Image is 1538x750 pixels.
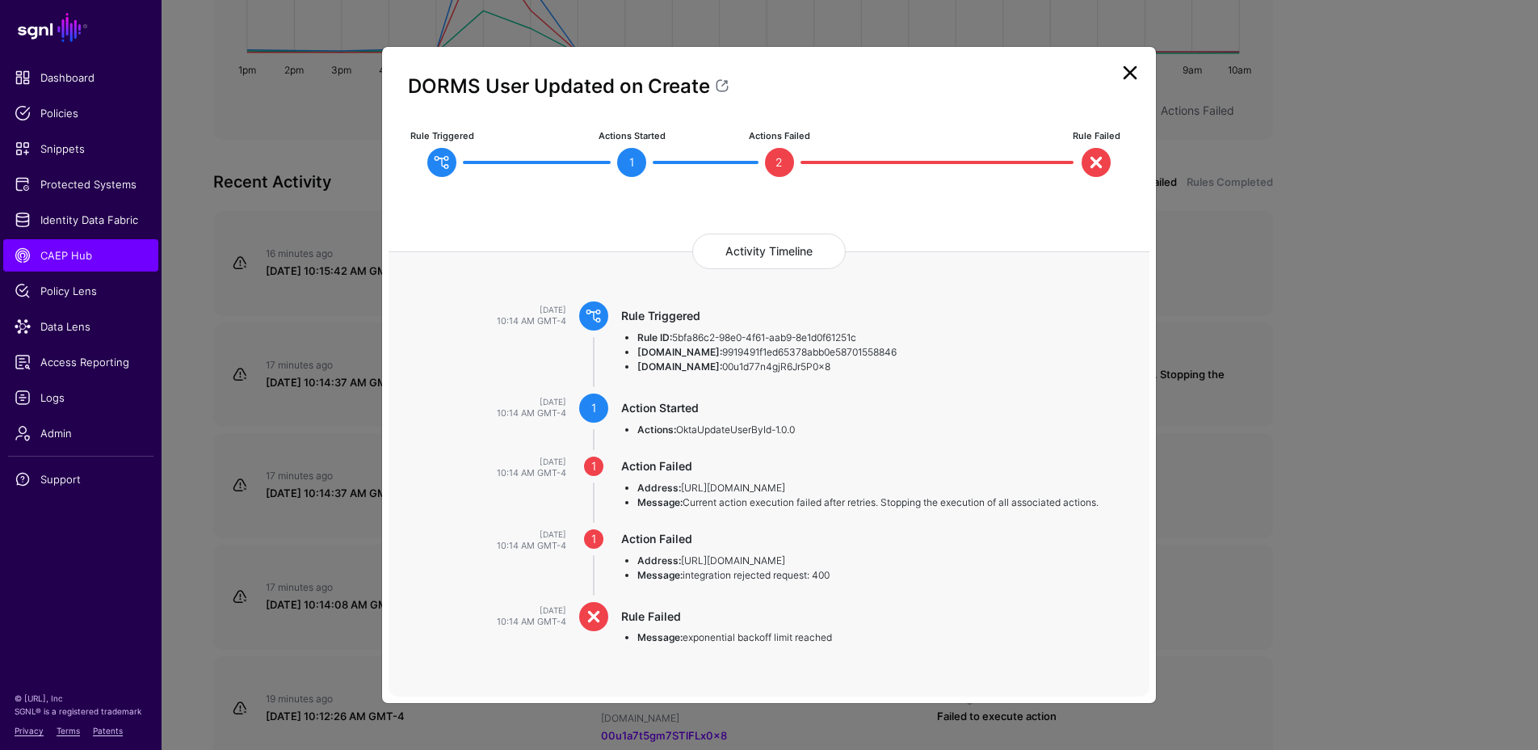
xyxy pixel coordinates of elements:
[637,482,681,494] strong: Address:
[637,496,683,508] strong: Message:
[637,495,1118,510] li: Current action execution failed after retries. Stopping the execution of all associated actions.
[621,531,1118,547] div: Action Failed
[637,569,683,581] strong: Message:
[637,360,1118,374] li: 00u1d77n4gjR6Jr5P0x8
[621,400,1118,416] div: Action Started
[765,148,794,177] span: 2
[389,540,566,551] div: 10:14 AM GMT-4
[584,457,603,476] span: 1
[676,423,795,436] span: OktaUpdateUserById-1.0.0
[389,605,566,616] div: [DATE]
[389,396,566,407] div: [DATE]
[637,481,1118,495] li: [URL][DOMAIN_NAME]
[389,315,566,327] div: 10:14 AM GMT-4
[749,130,810,143] span: Actions Failed
[637,346,722,358] strong: [DOMAIN_NAME]:
[389,529,566,540] div: [DATE]
[389,407,566,419] div: 10:14 AM GMT-4
[637,345,1118,360] li: 9919491f1ed65378abb0e58701558846
[389,304,566,315] div: [DATE]
[621,308,1118,324] div: Rule Triggered
[410,130,474,143] span: Rule Triggered
[584,529,603,549] span: 1
[389,456,566,467] div: [DATE]
[637,554,681,567] strong: Address:
[637,568,1118,583] li: integration rejected request: 400
[637,331,672,343] strong: Rule ID:
[637,423,676,436] strong: Actions:
[1073,130,1120,143] span: Rule Failed
[621,609,1118,625] div: Rule Failed
[599,130,666,143] span: Actions Started
[617,148,646,177] span: 1
[637,360,722,373] strong: [DOMAIN_NAME]:
[579,394,608,423] span: 1
[637,630,1118,645] li: exponential backoff limit reached
[692,234,846,269] h4: Activity Timeline
[389,467,566,478] div: 10:14 AM GMT-4
[389,616,566,627] div: 10:14 AM GMT-4
[408,74,730,98] a: DORMS User Updated on Create
[637,331,1118,345] li: 5bfa86c2-98e0-4f61-aab9-8e1d0f61251c
[637,631,683,643] strong: Message:
[637,554,1118,568] li: [URL][DOMAIN_NAME]
[621,458,1118,474] div: Action Failed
